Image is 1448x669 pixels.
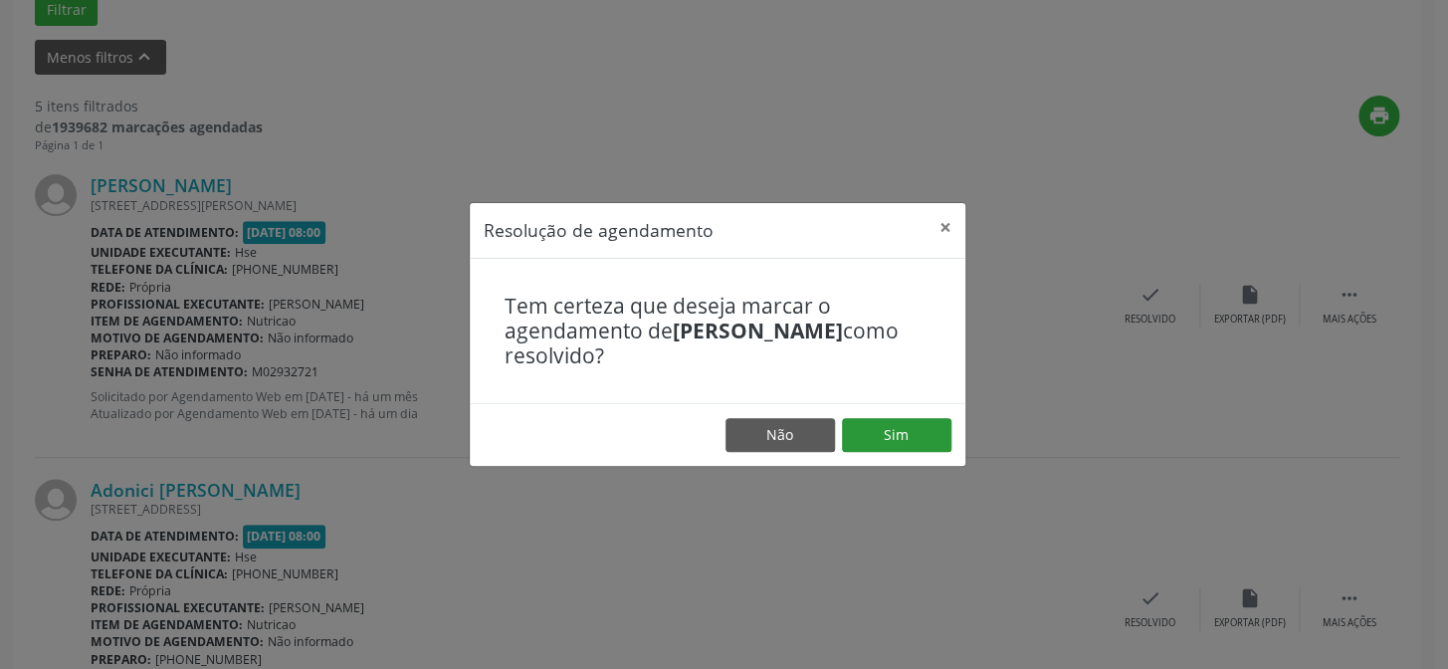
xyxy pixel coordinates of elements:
[926,203,965,252] button: Close
[842,418,951,452] button: Sim
[484,217,714,243] h5: Resolução de agendamento
[725,418,835,452] button: Não
[673,317,843,344] b: [PERSON_NAME]
[505,294,931,369] h4: Tem certeza que deseja marcar o agendamento de como resolvido?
